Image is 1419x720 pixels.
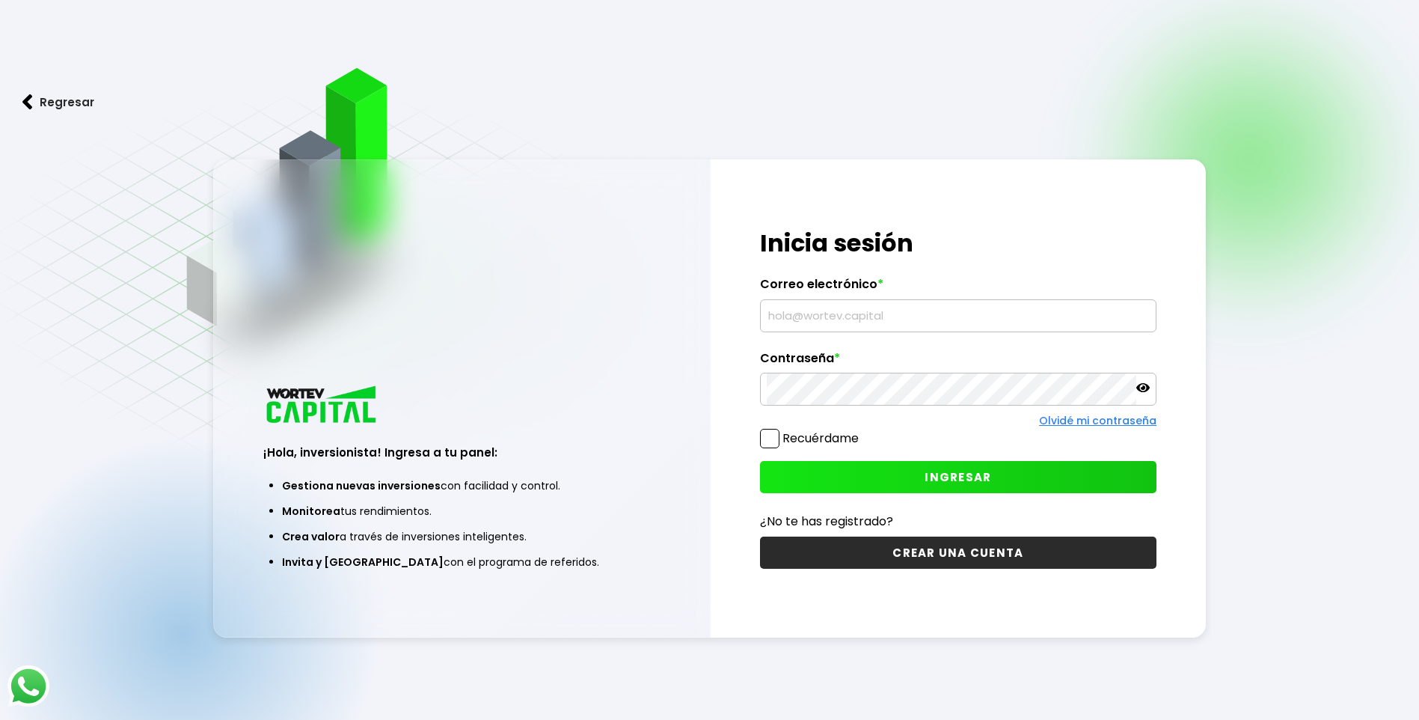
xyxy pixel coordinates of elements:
[760,351,1156,373] label: Contraseña
[925,469,991,485] span: INGRESAR
[760,277,1156,299] label: Correo electrónico
[760,461,1156,493] button: INGRESAR
[760,225,1156,261] h1: Inicia sesión
[7,665,49,707] img: logos_whatsapp-icon.242b2217.svg
[263,384,381,428] img: logo_wortev_capital
[282,504,340,519] span: Monitorea
[767,300,1150,332] input: hola@wortev.capital
[760,512,1156,569] a: ¿No te has registrado?CREAR UNA CUENTA
[782,430,859,447] label: Recuérdame
[282,498,641,524] li: tus rendimientos.
[282,478,441,493] span: Gestiona nuevas inversiones
[760,512,1156,531] p: ¿No te has registrado?
[282,524,641,549] li: a través de inversiones inteligentes.
[282,529,340,544] span: Crea valor
[282,555,444,570] span: Invita y [GEOGRAPHIC_DATA]
[263,444,660,461] h3: ¡Hola, inversionista! Ingresa a tu panel:
[22,94,33,110] img: flecha izquierda
[1039,413,1156,428] a: Olvidé mi contraseña
[282,473,641,498] li: con facilidad y control.
[760,537,1156,569] button: CREAR UNA CUENTA
[282,549,641,575] li: con el programa de referidos.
